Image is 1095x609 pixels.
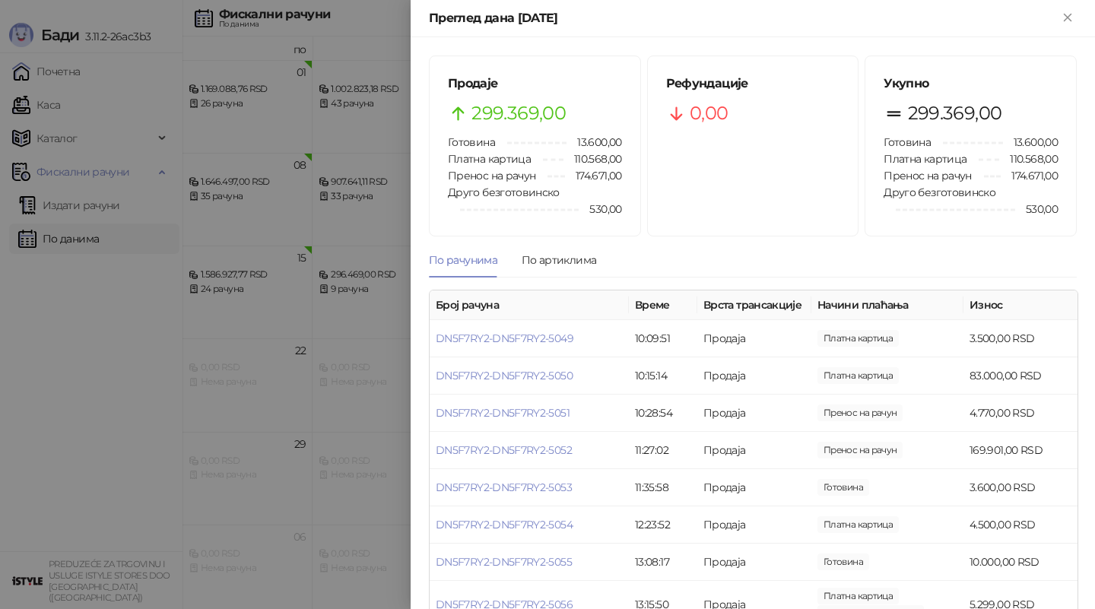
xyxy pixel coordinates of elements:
td: 10:09:51 [629,320,697,357]
td: 3.500,00 RSD [963,320,1078,357]
td: 11:27:02 [629,432,697,469]
span: Друго безготовинско [884,186,995,199]
td: Продаја [697,544,811,581]
span: Готовина [448,135,495,149]
a: DN5F7RY2-DN5F7RY2-5053 [436,481,572,494]
span: 299.369,00 [471,99,566,128]
span: 299.369,00 [908,99,1002,128]
td: Продаја [697,469,811,506]
span: Пренос на рачун [448,169,535,182]
th: Број рачуна [430,290,629,320]
th: Време [629,290,697,320]
span: 0,00 [690,99,728,128]
th: Врста трансакције [697,290,811,320]
h5: Рефундације [666,75,840,93]
td: 10:28:54 [629,395,697,432]
td: Продаја [697,357,811,395]
span: 13.600,00 [567,134,621,151]
span: 174.671,00 [565,167,622,184]
span: 110.568,00 [999,151,1058,167]
span: 530,00 [579,201,621,217]
td: 3.600,00 RSD [963,469,1078,506]
td: Продаја [697,320,811,357]
a: DN5F7RY2-DN5F7RY2-5054 [436,518,573,531]
a: DN5F7RY2-DN5F7RY2-5050 [436,369,573,382]
a: DN5F7RY2-DN5F7RY2-5052 [436,443,572,457]
a: DN5F7RY2-DN5F7RY2-5055 [436,555,572,569]
td: 4.500,00 RSD [963,506,1078,544]
td: Продаја [697,432,811,469]
h5: Продаје [448,75,622,93]
td: 83.000,00 RSD [963,357,1078,395]
span: 110.568,00 [563,151,622,167]
span: 530,00 [1015,201,1058,217]
span: Пренос на рачун [884,169,971,182]
td: Продаја [697,506,811,544]
th: Начини плаћања [811,290,963,320]
button: Close [1058,9,1077,27]
span: 13.600,00 [1003,134,1058,151]
a: DN5F7RY2-DN5F7RY2-5051 [436,406,570,420]
span: 3.600,00 [817,479,869,496]
td: 13:08:17 [629,544,697,581]
span: 169.901,00 [817,442,903,458]
span: Готовина [884,135,931,149]
td: 10:15:14 [629,357,697,395]
td: 10.000,00 RSD [963,544,1078,581]
td: 169.901,00 RSD [963,432,1078,469]
span: 83.000,00 [817,367,899,384]
th: Износ [963,290,1078,320]
span: Платна картица [884,152,966,166]
div: Преглед дана [DATE] [429,9,1058,27]
h5: Укупно [884,75,1058,93]
td: 11:35:58 [629,469,697,506]
td: 12:23:52 [629,506,697,544]
span: 4.500,00 [817,516,899,533]
span: 4.770,00 [817,404,903,421]
td: 4.770,00 RSD [963,395,1078,432]
span: 10.000,00 [817,553,869,570]
span: 3.500,00 [817,330,899,347]
span: Друго безготовинско [448,186,560,199]
td: Продаја [697,395,811,432]
a: DN5F7RY2-DN5F7RY2-5049 [436,331,573,345]
span: Платна картица [448,152,531,166]
div: По артиклима [522,252,596,268]
span: 174.671,00 [1001,167,1058,184]
span: 4.769,00 [817,588,899,604]
div: По рачунима [429,252,497,268]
